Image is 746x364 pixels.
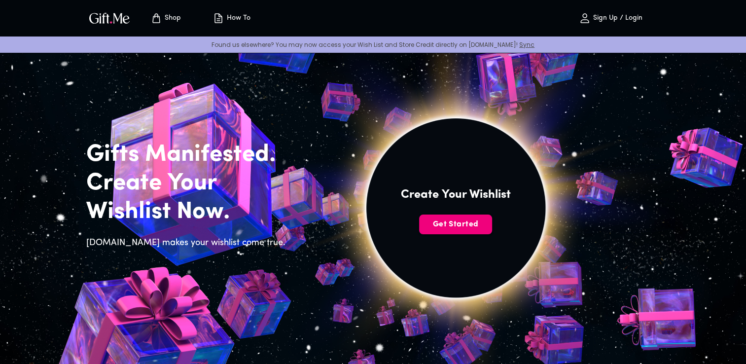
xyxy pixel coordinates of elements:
[139,2,193,34] button: Store page
[562,2,660,34] button: Sign Up / Login
[213,12,224,24] img: how-to.svg
[401,187,511,203] h4: Create Your Wishlist
[419,219,492,230] span: Get Started
[87,11,132,25] img: GiftMe Logo
[86,169,291,198] h2: Create Your
[591,14,642,23] p: Sign Up / Login
[519,40,534,49] a: Sync
[86,236,291,250] h6: [DOMAIN_NAME] makes your wishlist come true.
[8,40,738,49] p: Found us elsewhere? You may now access your Wish List and Store Credit directly on [DOMAIN_NAME]!
[205,2,259,34] button: How To
[86,141,291,169] h2: Gifts Manifested.
[162,14,181,23] p: Shop
[86,12,133,24] button: GiftMe Logo
[224,14,250,23] p: How To
[86,198,291,226] h2: Wishlist Now.
[419,215,492,234] button: Get Started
